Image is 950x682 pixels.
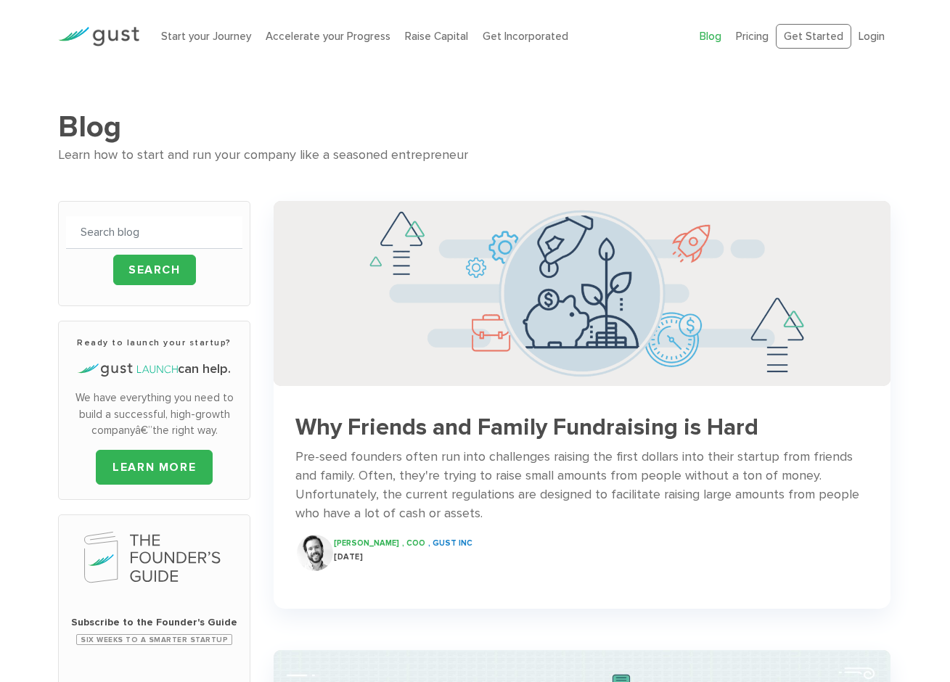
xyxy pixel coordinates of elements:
a: Accelerate your Progress [266,30,390,43]
img: Successful Startup Founders Invest In Their Own Ventures 0742d64fd6a698c3cfa409e71c3cc4e5620a7e72... [274,201,890,386]
span: Six Weeks to a Smarter Startup [76,634,232,645]
a: Get Incorporated [483,30,568,43]
div: Learn how to start and run your company like a seasoned entrepreneur [58,145,891,166]
a: Blog [700,30,721,43]
p: We have everything you need to build a successful, high-growth companyâ€”the right way. [66,390,242,439]
a: Pricing [736,30,769,43]
a: Raise Capital [405,30,468,43]
a: LEARN MORE [96,450,213,485]
img: Ryan Nash [297,535,333,571]
span: , COO [402,538,425,548]
a: Login [859,30,885,43]
span: Subscribe to the Founder's Guide [66,615,242,630]
h3: Ready to launch your startup? [66,336,242,349]
img: Gust Logo [58,27,139,46]
a: Start your Journey [161,30,251,43]
span: , Gust INC [428,538,472,548]
input: Search blog [66,216,242,249]
a: Successful Startup Founders Invest In Their Own Ventures 0742d64fd6a698c3cfa409e71c3cc4e5620a7e72... [274,201,890,585]
span: [PERSON_NAME] [334,538,399,548]
input: Search [113,255,196,285]
h4: can help. [66,360,242,379]
span: [DATE] [334,552,363,562]
h1: Blog [58,109,891,145]
div: Pre-seed founders often run into challenges raising the first dollars into their startup from fri... [295,448,869,523]
h3: Why Friends and Family Fundraising is Hard [295,415,869,440]
a: Get Started [776,24,851,49]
